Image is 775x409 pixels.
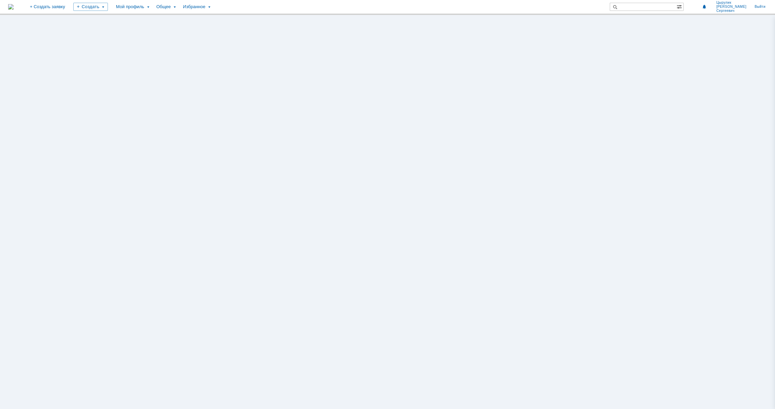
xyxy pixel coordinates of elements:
[73,3,108,11] div: Создать
[677,3,683,10] span: Расширенный поиск
[8,4,14,10] a: Перейти на домашнюю страницу
[716,1,746,5] span: Цырулик
[716,9,746,13] span: Сергеевич
[716,5,746,9] span: [PERSON_NAME]
[8,4,14,10] img: logo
